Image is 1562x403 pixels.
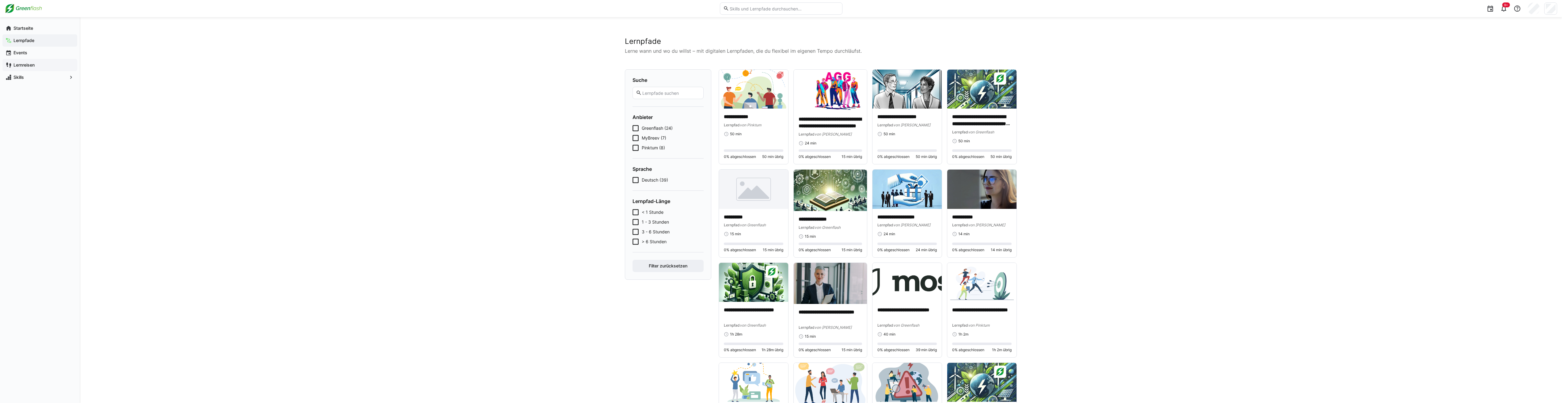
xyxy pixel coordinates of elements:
[884,232,895,236] span: 24 min
[877,347,910,352] span: 0% abgeschlossen
[799,325,815,330] span: Lernpfad
[893,123,930,127] span: von [PERSON_NAME]
[992,347,1012,352] span: 1h 2m übrig
[968,223,1005,227] span: von [PERSON_NAME]
[952,223,968,227] span: Lernpfad
[884,332,895,337] span: 40 min
[642,125,673,131] span: Greenflash (24)
[633,260,704,272] button: Filter zurücksetzen
[719,70,788,109] img: image
[947,263,1017,302] img: image
[916,154,937,159] span: 50 min übrig
[633,114,704,120] h4: Anbieter
[805,141,816,146] span: 24 min
[968,323,990,328] span: von Pinktum
[740,323,766,328] span: von Greenflash
[968,130,994,134] span: von Greenflash
[952,347,984,352] span: 0% abgeschlossen
[730,332,742,337] span: 1h 28m
[794,170,867,211] img: image
[842,154,862,159] span: 15 min übrig
[958,232,970,236] span: 14 min
[815,325,852,330] span: von [PERSON_NAME]
[842,347,862,352] span: 15 min übrig
[872,263,942,302] img: image
[947,170,1017,209] img: image
[872,70,942,109] img: image
[799,225,815,230] span: Lernpfad
[805,234,816,239] span: 15 min
[729,6,839,11] input: Skills und Lernpfade durchsuchen…
[719,170,788,209] img: image
[877,154,910,159] span: 0% abgeschlossen
[893,223,930,227] span: von [PERSON_NAME]
[805,334,816,339] span: 15 min
[642,90,700,96] input: Lernpfade suchen
[842,248,862,252] span: 15 min übrig
[815,225,841,230] span: von Greenflash
[719,363,788,402] img: image
[724,347,756,352] span: 0% abgeschlossen
[730,132,742,136] span: 50 min
[642,239,667,245] span: > 6 Stunden
[762,347,783,352] span: 1h 28m übrig
[884,132,895,136] span: 50 min
[730,232,741,236] span: 15 min
[872,363,942,402] img: image
[799,154,831,159] span: 0% abgeschlossen
[958,139,970,144] span: 50 min
[952,130,968,134] span: Lernpfad
[648,263,688,269] span: Filter zurücksetzen
[916,347,937,352] span: 39 min übrig
[799,347,831,352] span: 0% abgeschlossen
[1504,3,1508,7] span: 9+
[872,170,942,209] img: image
[740,123,761,127] span: von Pinktum
[740,223,766,227] span: von Greenflash
[642,209,663,215] span: < 1 Stunde
[893,323,919,328] span: von Greenflash
[916,248,937,252] span: 24 min übrig
[633,198,704,204] h4: Lernpfad-Länge
[794,263,867,304] img: image
[642,177,668,183] span: Deutsch (39)
[642,135,666,141] span: MyBreev (7)
[947,363,1017,402] img: image
[877,123,893,127] span: Lernpfad
[625,37,1017,46] h2: Lernpfade
[794,70,867,111] img: image
[719,263,788,302] img: image
[724,323,740,328] span: Lernpfad
[633,166,704,172] h4: Sprache
[724,123,740,127] span: Lernpfad
[642,219,669,225] span: 1 - 3 Stunden
[990,154,1012,159] span: 50 min übrig
[952,248,984,252] span: 0% abgeschlossen
[724,248,756,252] span: 0% abgeschlossen
[799,248,831,252] span: 0% abgeschlossen
[724,154,756,159] span: 0% abgeschlossen
[877,248,910,252] span: 0% abgeschlossen
[947,70,1017,109] img: image
[952,154,984,159] span: 0% abgeschlossen
[958,332,968,337] span: 1h 2m
[952,323,968,328] span: Lernpfad
[877,223,893,227] span: Lernpfad
[815,132,852,136] span: von [PERSON_NAME]
[799,132,815,136] span: Lernpfad
[991,248,1012,252] span: 14 min übrig
[763,248,783,252] span: 15 min übrig
[642,145,665,151] span: Pinktum (8)
[642,229,670,235] span: 3 - 6 Stunden
[625,47,1017,55] p: Lerne wann und wo du willst – mit digitalen Lernpfaden, die du flexibel im eigenen Tempo durchläu...
[762,154,783,159] span: 50 min übrig
[633,77,704,83] h4: Suche
[724,223,740,227] span: Lernpfad
[877,323,893,328] span: Lernpfad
